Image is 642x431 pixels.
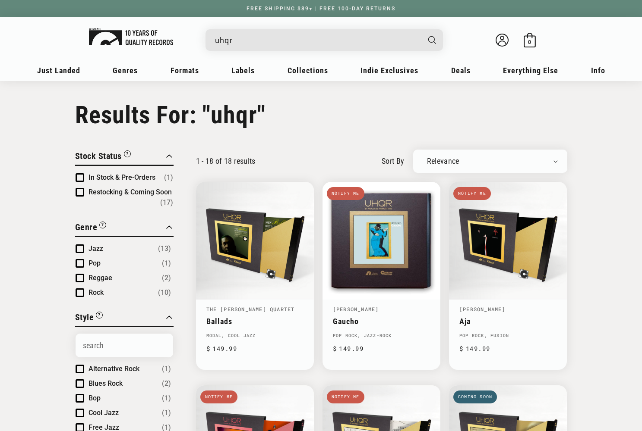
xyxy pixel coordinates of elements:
[162,273,171,283] span: Number of products: (2)
[158,287,171,298] span: Number of products: (10)
[89,274,112,282] span: Reggae
[459,306,506,312] a: [PERSON_NAME]
[528,39,531,45] span: 0
[333,306,379,312] a: [PERSON_NAME]
[215,31,420,49] input: When autocomplete results are available use up and down arrows to review and enter to select
[75,311,103,326] button: Filter by Style
[162,258,171,269] span: Number of products: (1)
[89,394,101,402] span: Bop
[162,408,171,418] span: Number of products: (1)
[75,221,107,236] button: Filter by Genre
[89,28,173,45] img: Hover Logo
[206,317,304,326] a: Ballads
[503,66,558,75] span: Everything Else
[162,378,171,389] span: Number of products: (2)
[89,409,119,417] span: Cool Jazz
[75,151,122,161] span: Stock Status
[164,172,173,183] span: Number of products: (1)
[238,6,404,12] a: FREE SHIPPING $89+ | FREE 100-DAY RETURNS
[75,312,94,322] span: Style
[37,66,80,75] span: Just Landed
[288,66,328,75] span: Collections
[113,66,138,75] span: Genres
[451,66,471,75] span: Deals
[382,155,405,167] label: sort by
[231,66,255,75] span: Labels
[89,259,101,267] span: Pop
[162,393,171,403] span: Number of products: (1)
[75,150,131,165] button: Filter by Stock Status
[459,317,557,326] a: Aja
[421,29,444,51] button: Search
[89,188,172,196] span: Restocking & Coming Soon
[206,29,443,51] div: Search
[158,244,171,254] span: Number of products: (13)
[89,244,103,253] span: Jazz
[160,197,173,208] span: Number of products: (17)
[196,156,256,166] p: 1 - 18 of 18 results
[89,379,123,387] span: Blues Rock
[333,317,430,326] a: Gaucho
[75,222,98,232] span: Genre
[89,365,139,373] span: Alternative Rock
[162,364,171,374] span: Number of products: (1)
[89,173,155,181] span: In Stock & Pre-Orders
[89,288,104,297] span: Rock
[206,306,295,312] a: The [PERSON_NAME] Quartet
[75,101,567,129] h1: Results For: "uhqr"
[361,66,418,75] span: Indie Exclusives
[171,66,199,75] span: Formats
[76,334,173,357] input: Search Options
[591,66,605,75] span: Info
